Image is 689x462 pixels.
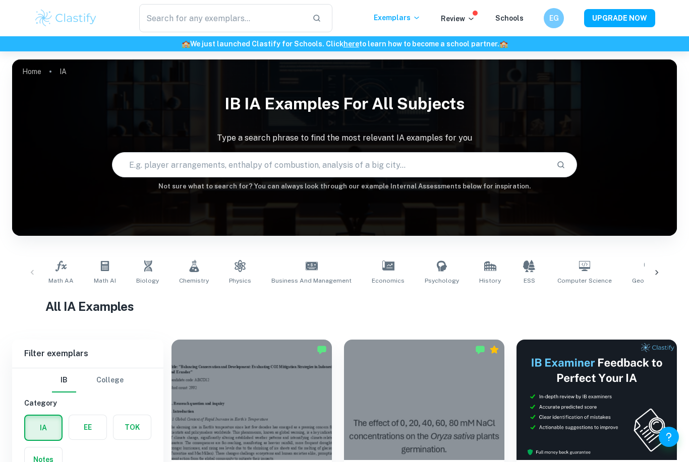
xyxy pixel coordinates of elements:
a: here [343,40,359,48]
button: UPGRADE NOW [584,9,655,27]
input: Search for any exemplars... [139,4,304,32]
img: Marked [317,345,327,355]
span: Business and Management [271,276,352,285]
span: 🏫 [499,40,508,48]
h6: Not sure what to search for? You can always look through our example Internal Assessments below f... [12,181,677,191]
button: IB [52,368,76,392]
p: Review [441,13,475,24]
h1: All IA Examples [45,297,644,315]
a: Schools [495,14,524,22]
span: Math AI [94,276,116,285]
span: Computer Science [557,276,612,285]
span: Biology [136,276,159,285]
button: TOK [113,415,151,439]
p: Exemplars [374,12,421,23]
span: Chemistry [179,276,209,285]
input: E.g. player arrangements, enthalpy of combustion, analysis of a big city... [112,151,549,179]
h6: Category [24,398,151,409]
div: Filter type choice [52,368,124,392]
p: Type a search phrase to find the most relevant IA examples for you [12,132,677,144]
h1: IB IA examples for all subjects [12,88,677,120]
span: Economics [372,276,405,285]
span: Math AA [48,276,74,285]
div: Premium [489,345,499,355]
a: Home [22,64,41,79]
img: Thumbnail [516,340,677,460]
button: IA [25,416,62,440]
button: EG [544,8,564,28]
span: Psychology [425,276,459,285]
span: 🏫 [182,40,190,48]
button: Search [552,156,569,173]
h6: Filter exemplars [12,340,163,368]
img: Clastify logo [34,8,98,28]
span: Geography [632,276,665,285]
button: Help and Feedback [659,427,679,447]
span: Physics [229,276,251,285]
img: Marked [475,345,485,355]
button: EE [69,415,106,439]
p: IA [60,66,67,77]
button: College [96,368,124,392]
span: ESS [524,276,535,285]
h6: EG [548,13,560,24]
h6: We just launched Clastify for Schools. Click to learn how to become a school partner. [2,38,687,49]
span: History [479,276,501,285]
